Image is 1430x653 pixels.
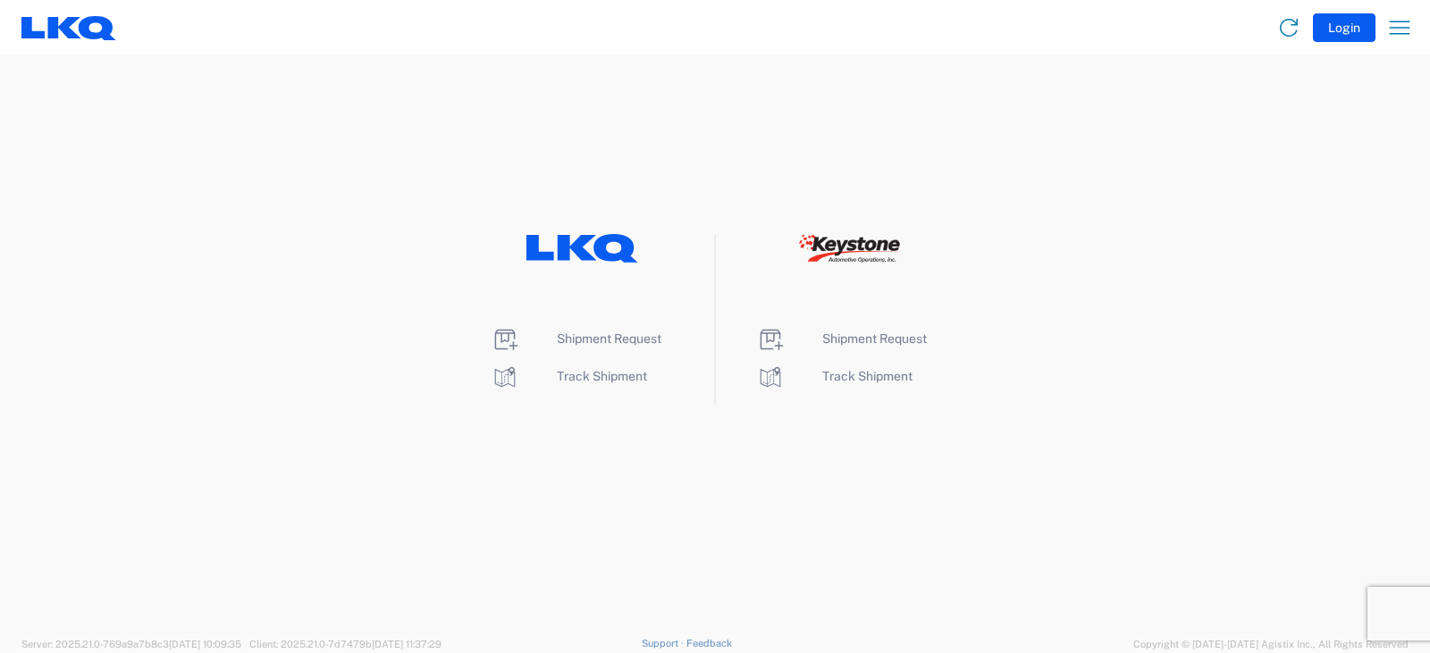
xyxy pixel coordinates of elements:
[491,369,647,383] a: Track Shipment
[249,639,442,649] span: Client: 2025.21.0-7d7479b
[756,331,927,346] a: Shipment Request
[1313,13,1375,42] button: Login
[642,638,686,649] a: Support
[491,331,661,346] a: Shipment Request
[822,331,927,346] span: Shipment Request
[557,331,661,346] span: Shipment Request
[686,638,732,649] a: Feedback
[372,639,442,649] span: [DATE] 11:37:29
[21,639,241,649] span: Server: 2025.21.0-769a9a7b8c3
[169,639,241,649] span: [DATE] 10:09:35
[822,369,913,383] span: Track Shipment
[756,369,913,383] a: Track Shipment
[557,369,647,383] span: Track Shipment
[1133,636,1409,652] span: Copyright © [DATE]-[DATE] Agistix Inc., All Rights Reserved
